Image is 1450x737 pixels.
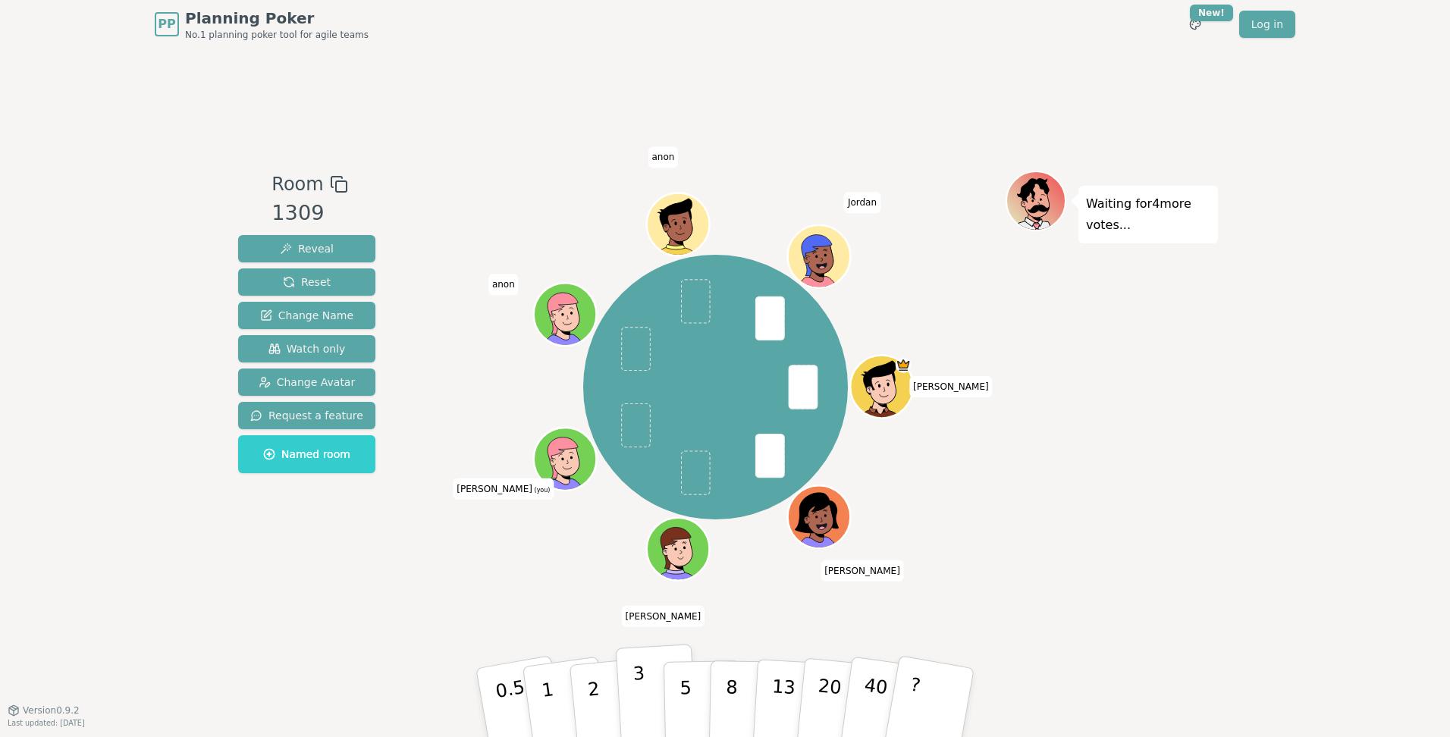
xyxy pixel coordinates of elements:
a: PPPlanning PokerNo.1 planning poker tool for agile teams [155,8,369,41]
span: Click to change your name [844,193,880,214]
span: No.1 planning poker tool for agile teams [185,29,369,41]
span: Change Name [260,308,353,323]
span: Named room [263,447,350,462]
div: 1309 [271,198,347,229]
span: Reset [283,274,331,290]
span: PP [158,15,175,33]
p: Waiting for 4 more votes... [1086,193,1210,236]
span: Request a feature [250,408,363,423]
button: Reset [238,268,375,296]
button: Change Name [238,302,375,329]
button: Version0.9.2 [8,704,80,717]
span: Click to change your name [622,606,705,627]
button: Request a feature [238,402,375,429]
span: Change Avatar [259,375,356,390]
button: Click to change your avatar [536,430,595,489]
span: Click to change your name [648,147,678,168]
span: Tony is the host [896,357,912,373]
span: Planning Poker [185,8,369,29]
span: Version 0.9.2 [23,704,80,717]
span: Click to change your name [909,376,993,397]
span: Room [271,171,323,198]
div: New! [1190,5,1233,21]
button: Reveal [238,235,375,262]
span: Watch only [268,341,346,356]
span: Reveal [280,241,334,256]
span: Click to change your name [453,478,554,500]
a: Log in [1239,11,1295,38]
span: Click to change your name [821,560,904,582]
span: Last updated: [DATE] [8,719,85,727]
button: New! [1182,11,1209,38]
span: Click to change your name [488,274,519,296]
button: Change Avatar [238,368,375,396]
button: Named room [238,435,375,473]
span: (you) [532,487,551,494]
button: Watch only [238,335,375,362]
